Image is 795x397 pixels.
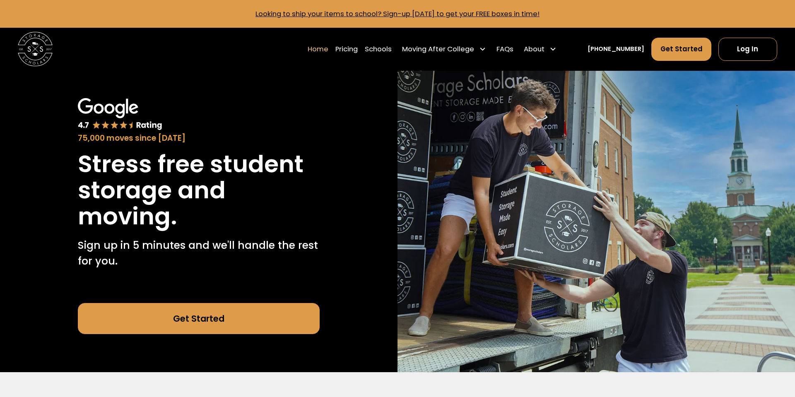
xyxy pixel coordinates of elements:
a: [PHONE_NUMBER] [588,45,644,54]
img: Storage Scholars makes moving and storage easy. [397,71,795,372]
img: Storage Scholars main logo [18,32,52,66]
a: Looking to ship your items to school? Sign-up [DATE] to get your FREE boxes in time! [255,9,540,19]
a: Pricing [335,37,358,61]
img: Google 4.7 star rating [78,98,162,130]
a: FAQs [496,37,513,61]
a: Get Started [78,303,319,334]
div: 75,000 moves since [DATE] [78,132,319,144]
p: Sign up in 5 minutes and we'll handle the rest for you. [78,238,319,269]
div: About [524,44,544,54]
a: Get Started [651,38,712,61]
a: Home [308,37,328,61]
h1: Stress free student storage and moving. [78,151,319,229]
div: Moving After College [402,44,474,54]
a: Log In [718,38,777,61]
a: Schools [365,37,392,61]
